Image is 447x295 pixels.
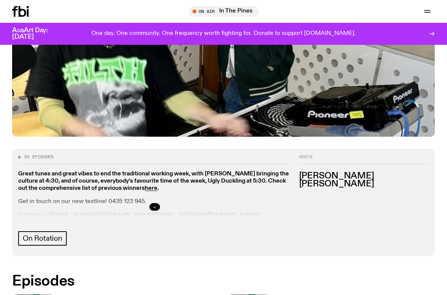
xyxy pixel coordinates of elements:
h3: [PERSON_NAME] [299,172,429,180]
strong: . [157,185,159,191]
strong: Great tunes and great vibes to end the traditional working week, with [PERSON_NAME] bringing the ... [18,171,289,191]
button: On AirIn The Pines [189,6,259,17]
span: On Rotation [23,234,62,243]
h3: [PERSON_NAME] [299,180,429,188]
h2: Hosts [299,155,429,164]
h2: Episodes [12,274,292,288]
h3: AusArt Day: [DATE] [12,27,61,40]
a: On Rotation [18,231,67,246]
p: One day. One community. One frequency worth fighting for. Donate to support [DOMAIN_NAME]. [91,30,356,37]
a: here [145,185,157,191]
span: 93 episodes [24,155,53,159]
